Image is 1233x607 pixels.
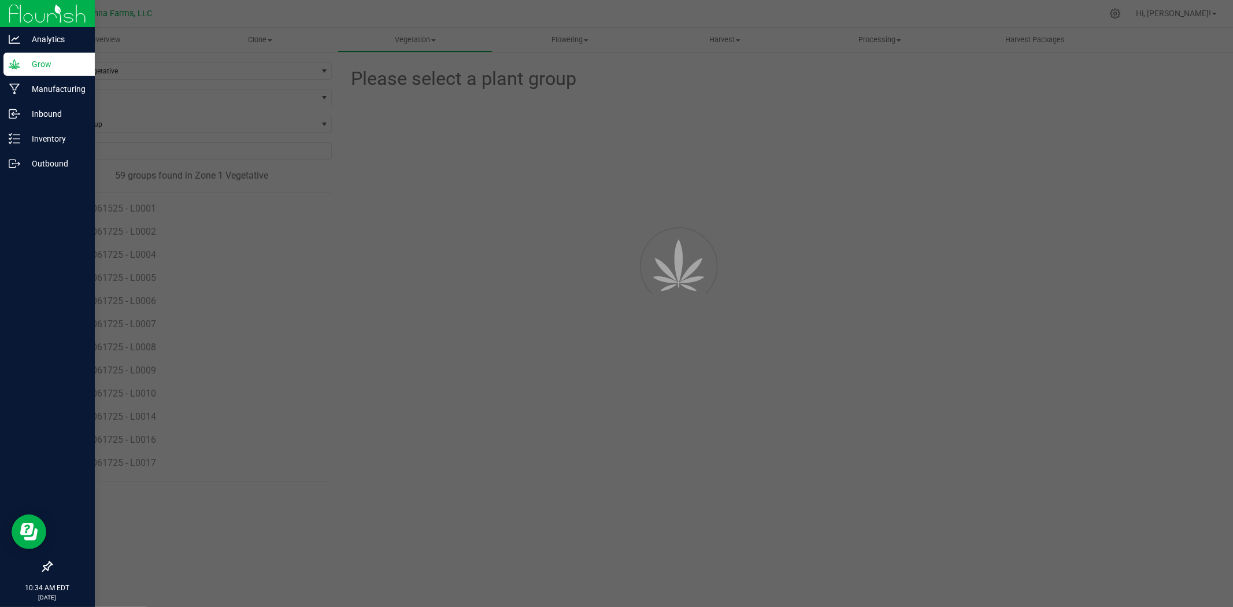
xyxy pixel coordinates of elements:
[9,58,20,70] inline-svg: Grow
[9,108,20,120] inline-svg: Inbound
[20,82,90,96] p: Manufacturing
[5,583,90,593] p: 10:34 AM EDT
[12,515,46,549] iframe: Resource center
[9,34,20,45] inline-svg: Analytics
[9,133,20,145] inline-svg: Inventory
[20,32,90,46] p: Analytics
[20,157,90,171] p: Outbound
[5,593,90,602] p: [DATE]
[20,132,90,146] p: Inventory
[20,57,90,71] p: Grow
[9,158,20,169] inline-svg: Outbound
[9,83,20,95] inline-svg: Manufacturing
[20,107,90,121] p: Inbound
